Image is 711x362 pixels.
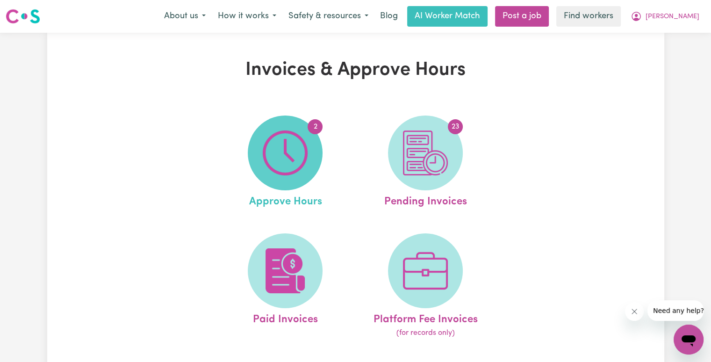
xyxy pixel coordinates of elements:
[253,308,318,328] span: Paid Invoices
[249,190,322,210] span: Approve Hours
[396,327,455,339] span: (for records only)
[647,300,704,321] iframe: Message from company
[158,7,212,26] button: About us
[218,233,352,339] a: Paid Invoices
[6,8,40,25] img: Careseekers logo
[556,6,621,27] a: Find workers
[358,233,493,339] a: Platform Fee Invoices(for records only)
[156,59,556,81] h1: Invoices & Approve Hours
[674,325,704,355] iframe: Button to launch messaging window
[218,116,352,210] a: Approve Hours
[625,302,644,321] iframe: Close message
[373,308,478,328] span: Platform Fee Invoices
[448,119,463,134] span: 23
[6,7,57,14] span: Need any help?
[282,7,374,26] button: Safety & resources
[646,12,699,22] span: [PERSON_NAME]
[625,7,705,26] button: My Account
[495,6,549,27] a: Post a job
[6,6,40,27] a: Careseekers logo
[308,119,323,134] span: 2
[384,190,467,210] span: Pending Invoices
[358,116,493,210] a: Pending Invoices
[407,6,488,27] a: AI Worker Match
[212,7,282,26] button: How it works
[374,6,403,27] a: Blog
